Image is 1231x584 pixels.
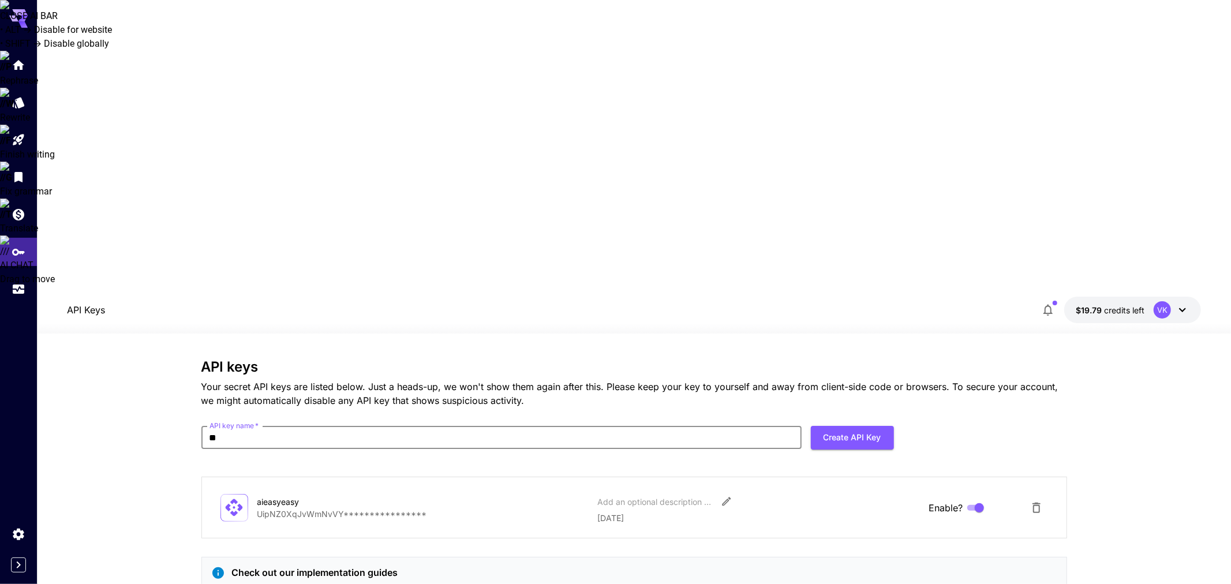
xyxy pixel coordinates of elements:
label: API key name [209,421,259,430]
div: Add an optional description or comment [597,496,713,508]
button: Delete API Key [1025,496,1048,519]
p: [DATE] [597,512,919,524]
button: Expand sidebar [11,557,26,572]
button: Create API Key [811,426,894,450]
div: Usage [12,282,25,297]
p: Check out our implementation guides [232,566,912,579]
a: API Keys [67,303,105,317]
button: $19.7948VK [1064,297,1201,323]
p: Your secret API keys are listed below. Just a heads-up, we won't show them again after this. Plea... [201,380,1067,407]
div: $19.7948 [1076,304,1144,316]
span: Enable? [929,501,963,515]
nav: breadcrumb [67,303,105,317]
span: $19.79 [1076,305,1104,315]
h3: API keys [201,359,1067,375]
div: aieasyeasy [257,496,373,508]
button: Edit [716,491,737,512]
span: credits left [1104,305,1144,315]
div: VK [1154,301,1171,319]
div: Settings [12,527,25,541]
